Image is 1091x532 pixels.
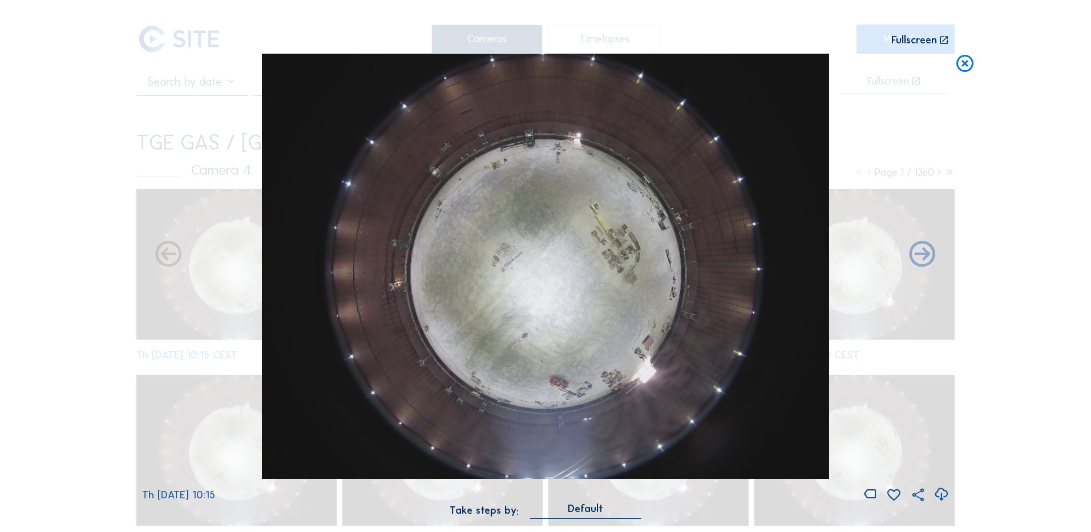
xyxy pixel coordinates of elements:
div: Fullscreen [891,35,937,46]
div: Take steps by: [450,505,519,515]
div: Default [530,503,641,519]
i: Forward [153,240,184,271]
div: Default [568,503,603,514]
img: Image [262,54,829,479]
i: Back [907,240,938,271]
span: Th [DATE] 10:15 [142,489,215,501]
